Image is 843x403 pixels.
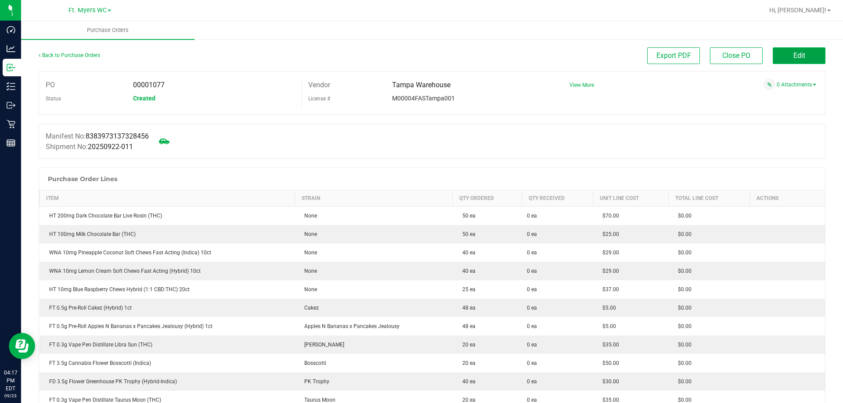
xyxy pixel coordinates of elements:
span: [PERSON_NAME] [300,342,344,348]
span: Taurus Moon [300,397,335,403]
span: 0 ea [527,322,537,330]
span: 0 ea [527,359,537,367]
span: $0.00 [674,305,692,311]
iframe: Resource center [9,333,35,359]
div: HT 100mg Milk Chocolate Bar (THC) [45,230,290,238]
span: $35.00 [598,397,619,403]
span: $29.00 [598,250,619,256]
span: 40 ea [458,250,476,256]
a: Back to Purchase Orders [39,52,100,58]
span: Mark as not Arrived [155,132,173,150]
span: Close PO [722,51,750,60]
span: 8383973137328456 [86,132,149,140]
span: $70.00 [598,213,619,219]
span: Apples N Bananas x Pancakes Jealousy [300,323,400,329]
button: Edit [773,47,825,64]
div: FT 0.5g Pre-Roll Cakez (Hybrid) 1ct [45,304,290,312]
div: FT 0.5g Pre-Roll Apples N Bananas x Pancakes Jealousy (Hybrid) 1ct [45,322,290,330]
span: $35.00 [598,342,619,348]
th: Unit Line Cost [593,190,668,207]
span: $25.00 [598,231,619,237]
span: $0.00 [674,250,692,256]
span: Export PDF [656,51,691,60]
th: Total Line Cost [668,190,749,207]
span: $0.00 [674,213,692,219]
span: Bosscotti [300,360,326,366]
th: Actions [749,190,825,207]
span: Edit [793,51,805,60]
th: Strain [295,190,453,207]
div: HT 10mg Blue Raspberry Chews Hybrid (1:1 CBD:THC) 20ct [45,285,290,293]
inline-svg: Outbound [7,101,15,110]
span: 0 ea [527,267,537,275]
p: 04:17 PM EDT [4,369,17,392]
span: 20 ea [458,360,476,366]
span: Ft. Myers WC [68,7,107,14]
div: FT 0.3g Vape Pen Distillate Libra Sun (THC) [45,341,290,349]
th: Qty Received [522,190,593,207]
span: 50 ea [458,213,476,219]
span: 40 ea [458,378,476,385]
span: None [300,213,317,219]
a: View More [569,82,594,88]
span: 50 ea [458,231,476,237]
label: Vendor [308,78,330,92]
div: FT 3.5g Cannabis Flower Bosscotti (Indica) [45,359,290,367]
span: 00001077 [133,81,165,89]
inline-svg: Inventory [7,82,15,91]
span: Purchase Orders [75,26,140,34]
span: $5.00 [598,305,616,311]
span: 20 ea [458,342,476,348]
span: $30.00 [598,378,619,385]
inline-svg: Analytics [7,44,15,53]
div: WNA 10mg Lemon Cream Soft Chews Fast Acting (Hybrid) 10ct [45,267,290,275]
span: $50.00 [598,360,619,366]
span: $29.00 [598,268,619,274]
a: Purchase Orders [21,21,195,39]
span: 0 ea [527,285,537,293]
div: FD 3.5g Flower Greenhouse PK Trophy (Hybrid-Indica) [45,378,290,385]
label: License # [308,92,330,105]
span: $0.00 [674,397,692,403]
span: Created [133,95,155,102]
div: WNA 10mg Pineapple Coconut Soft Chews Fast Acting (Indica) 10ct [45,249,290,257]
span: $0.00 [674,286,692,292]
span: None [300,231,317,237]
span: None [300,268,317,274]
span: Cakez [300,305,319,311]
button: Close PO [710,47,763,64]
span: Attach a document [764,78,775,90]
span: 0 ea [527,304,537,312]
span: 0 ea [527,249,537,257]
a: 0 Attachments [777,82,816,88]
span: 48 ea [458,323,476,329]
h1: Purchase Order Lines [48,175,117,182]
span: $0.00 [674,323,692,329]
span: $0.00 [674,360,692,366]
span: $0.00 [674,378,692,385]
span: Tampa Warehouse [392,81,450,89]
inline-svg: Dashboard [7,25,15,34]
inline-svg: Inbound [7,63,15,72]
span: $37.00 [598,286,619,292]
span: 20250922-011 [88,143,133,151]
span: 20 ea [458,397,476,403]
span: 0 ea [527,341,537,349]
span: $5.00 [598,323,616,329]
span: PK Trophy [300,378,329,385]
span: $0.00 [674,231,692,237]
span: $0.00 [674,342,692,348]
div: HT 200mg Dark Chocolate Bar Live Rosin (THC) [45,212,290,220]
inline-svg: Retail [7,120,15,128]
span: 0 ea [527,212,537,220]
label: PO [46,78,55,92]
label: Manifest No: [46,131,149,142]
span: 0 ea [527,378,537,385]
span: M00004FASTampa001 [392,95,455,102]
span: None [300,286,317,292]
span: 40 ea [458,268,476,274]
span: 0 ea [527,230,537,238]
span: None [300,250,317,256]
label: Status [46,92,61,105]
